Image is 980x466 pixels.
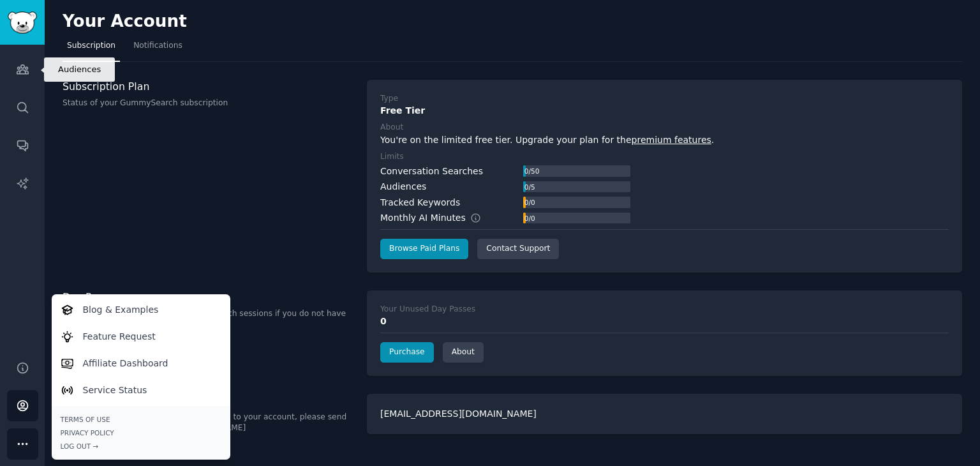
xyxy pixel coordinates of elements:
div: [EMAIL_ADDRESS][DOMAIN_NAME] [367,394,962,434]
a: About [443,342,484,363]
a: Service Status [54,377,228,403]
span: Subscription [67,40,115,52]
span: Notifications [133,40,182,52]
div: 0 / 0 [523,213,536,224]
div: Limits [380,151,404,163]
p: Feature Request [83,330,156,343]
div: 0 / 5 [523,181,536,193]
a: Purchase [380,342,434,363]
a: Contact Support [477,239,559,259]
div: 0 / 50 [523,165,540,177]
div: Audiences [380,180,426,193]
div: Type [380,93,398,105]
div: Your Unused Day Passes [380,304,475,315]
a: premium features [632,135,711,145]
p: Affiliate Dashboard [83,357,168,370]
div: You're on the limited free tier. Upgrade your plan for the . [380,133,949,147]
a: Feature Request [54,323,228,350]
div: 0 [380,315,949,328]
a: Subscription [63,36,120,62]
div: Conversation Searches [380,165,483,178]
div: Log Out → [61,442,221,451]
div: About [380,122,403,133]
p: Service Status [83,384,147,397]
a: Blog & Examples [54,296,228,323]
img: GummySearch logo [8,11,37,34]
a: Terms of Use [61,415,221,424]
div: Monthly AI Minutes [380,211,494,225]
p: Blog & Examples [83,303,159,317]
h2: Your Account [63,11,187,32]
a: Affiliate Dashboard [54,350,228,377]
a: Notifications [129,36,187,62]
div: Free Tier [380,104,949,117]
a: Browse Paid Plans [380,239,468,259]
div: Tracked Keywords [380,196,460,209]
div: 0 / 0 [523,197,536,208]
h3: Subscription Plan [63,80,353,93]
h3: Day Passes [63,290,353,304]
a: Privacy Policy [61,428,221,437]
p: Status of your GummySearch subscription [63,98,353,109]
